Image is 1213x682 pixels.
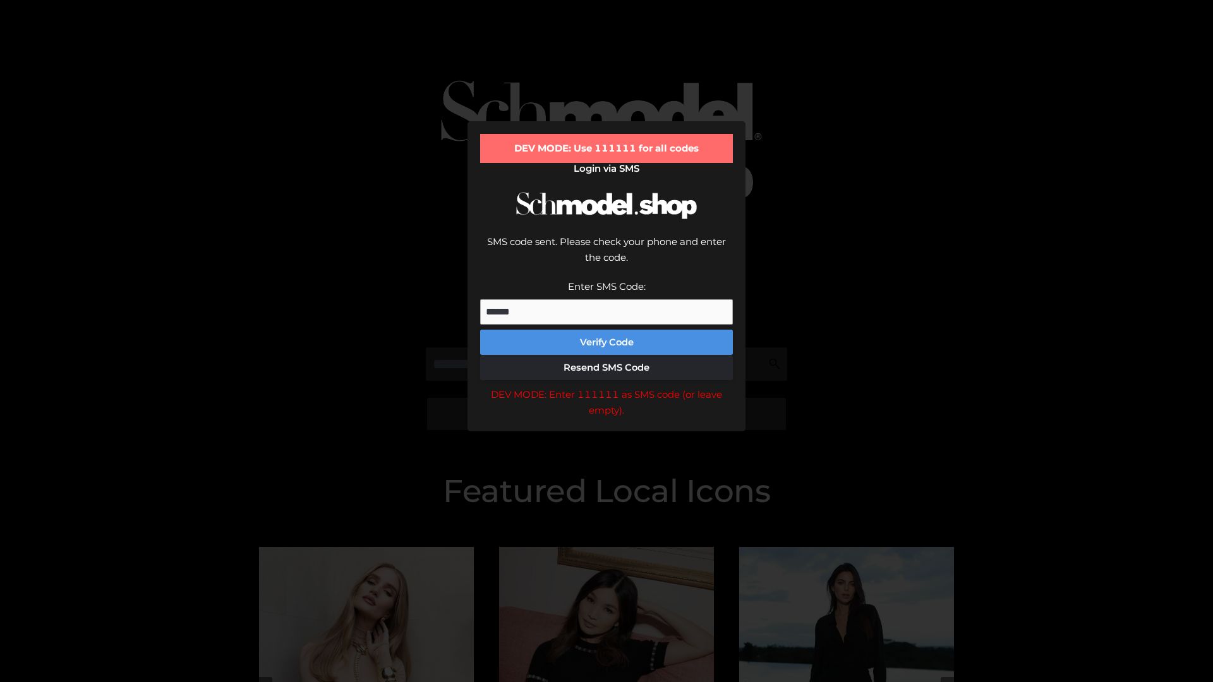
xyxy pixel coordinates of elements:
div: DEV MODE: Use 111111 for all codes [480,134,733,163]
button: Resend SMS Code [480,355,733,380]
div: DEV MODE: Enter 111111 as SMS code (or leave empty). [480,386,733,419]
button: Verify Code [480,330,733,355]
label: Enter SMS Code: [568,280,646,292]
h2: Login via SMS [480,163,733,174]
div: SMS code sent. Please check your phone and enter the code. [480,234,733,278]
img: Schmodel Logo [512,181,701,230]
